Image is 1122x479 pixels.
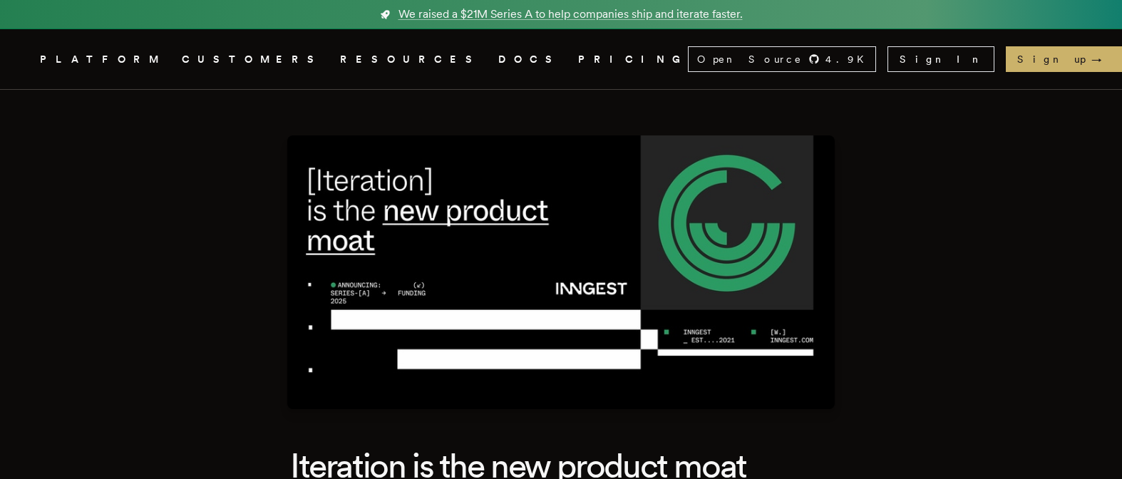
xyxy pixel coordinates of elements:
img: Featured image for Iteration is the new product moat blog post [287,135,835,409]
span: Open Source [697,52,803,66]
span: 4.9 K [825,52,873,66]
a: CUSTOMERS [182,51,323,68]
button: PLATFORM [40,51,165,68]
button: RESOURCES [340,51,481,68]
a: DOCS [498,51,561,68]
a: PRICING [578,51,688,68]
span: → [1091,52,1116,66]
a: Sign In [887,46,994,72]
span: We raised a $21M Series A to help companies ship and iterate faster. [398,6,743,23]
